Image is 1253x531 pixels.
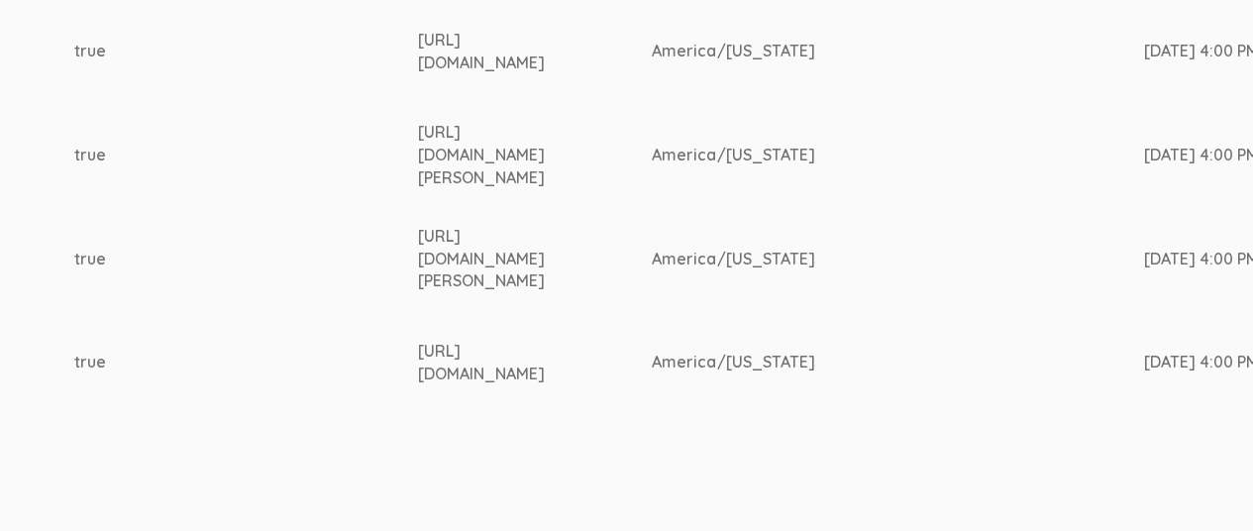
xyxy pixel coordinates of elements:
div: true [74,351,344,373]
div: [URL][DOMAIN_NAME][PERSON_NAME] [418,225,577,293]
td: America/[US_STATE] [652,310,959,414]
td: America/[US_STATE] [652,103,959,207]
div: true [74,40,344,62]
td: America/[US_STATE] [652,207,959,311]
div: [URL][DOMAIN_NAME][PERSON_NAME] [418,121,577,189]
div: [URL][DOMAIN_NAME] [418,29,577,74]
div: true [74,248,344,270]
iframe: Chat Widget [1154,436,1253,531]
div: [URL][DOMAIN_NAME] [418,340,577,385]
div: true [74,144,344,166]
